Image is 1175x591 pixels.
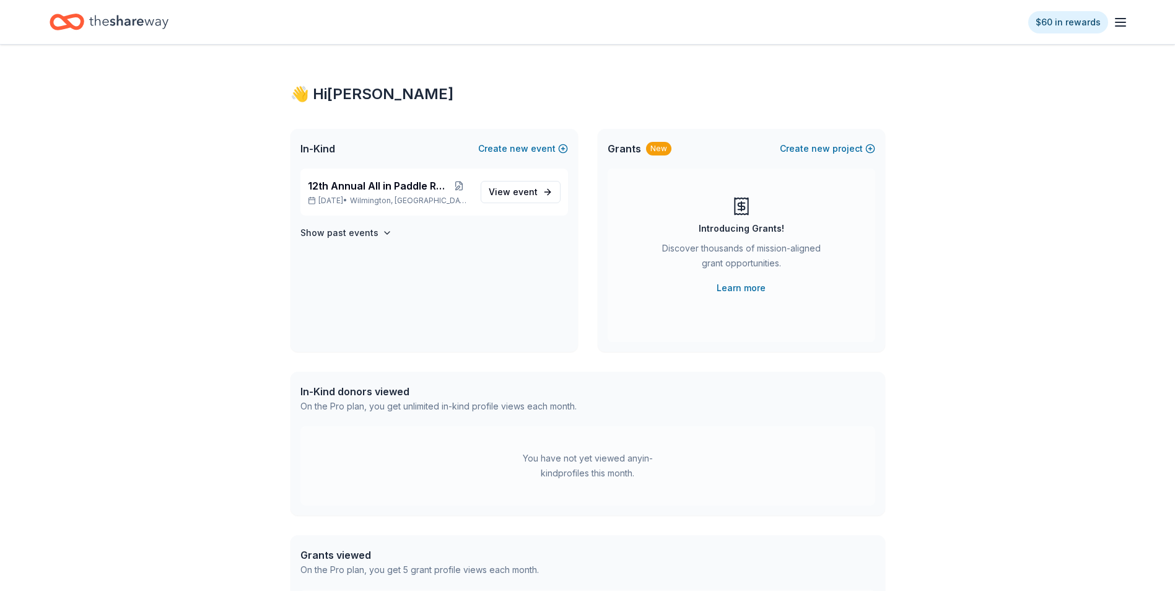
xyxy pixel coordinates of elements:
div: In-Kind donors viewed [300,384,577,399]
a: View event [481,181,561,203]
div: On the Pro plan, you get 5 grant profile views each month. [300,563,539,577]
div: 👋 Hi [PERSON_NAME] [290,84,885,104]
div: You have not yet viewed any in-kind profiles this month. [510,451,665,481]
div: New [646,142,671,155]
span: new [811,141,830,156]
span: new [510,141,528,156]
div: Discover thousands of mission-aligned grant opportunities. [657,241,826,276]
div: On the Pro plan, you get unlimited in-kind profile views each month. [300,399,577,414]
div: Grants viewed [300,548,539,563]
span: View [489,185,538,199]
button: Show past events [300,225,392,240]
div: Introducing Grants! [699,221,784,236]
h4: Show past events [300,225,378,240]
button: Createnewproject [780,141,875,156]
span: event [513,186,538,197]
button: Createnewevent [478,141,568,156]
span: Wilmington, [GEOGRAPHIC_DATA] [350,196,470,206]
a: $60 in rewards [1028,11,1108,33]
p: [DATE] • [308,196,471,206]
a: Home [50,7,168,37]
span: Grants [608,141,641,156]
span: In-Kind [300,141,335,156]
span: 12th Annual All in Paddle Raffle [308,178,448,193]
a: Learn more [717,281,766,295]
